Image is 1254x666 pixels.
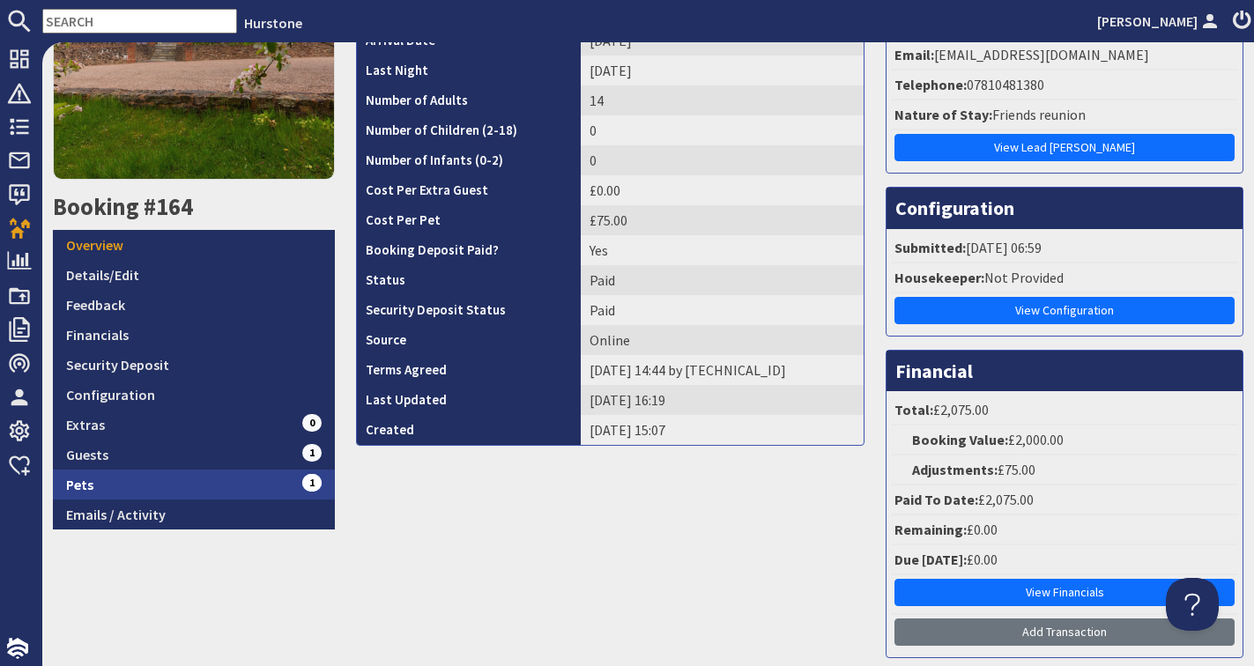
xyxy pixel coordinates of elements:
a: View Configuration [894,297,1235,324]
h2: Booking #164 [53,193,335,221]
strong: Submitted: [894,239,966,256]
strong: Housekeeper: [894,269,984,286]
input: SEARCH [42,9,237,33]
strong: Adjustments: [912,461,998,478]
td: 14 [581,85,864,115]
li: [DATE] 06:59 [891,233,1238,263]
th: Terms Agreed [357,355,581,385]
a: Emails / Activity [53,499,335,529]
th: Created [357,415,581,445]
li: £2,075.00 [891,396,1238,425]
td: Paid [581,265,864,295]
td: [DATE] 15:07 [581,415,864,445]
a: Add Transaction [894,618,1235,646]
li: £2,000.00 [891,425,1238,455]
strong: Total: [894,401,933,418]
h3: Configuration [887,188,1243,228]
li: £75.00 [891,455,1238,485]
span: 1 [302,444,322,462]
li: Not Provided [891,263,1238,293]
a: View Lead [PERSON_NAME] [894,134,1235,161]
h3: Financial [887,351,1243,391]
li: £2,075.00 [891,485,1238,515]
td: £75.00 [581,205,864,235]
img: staytech_i_w-64f4e8e9ee0a9c174fd5317b4b171b261742d2d393467e5bdba4413f4f884c10.svg [7,638,28,659]
strong: Remaining: [894,521,967,538]
td: [DATE] 14:44 by [TECHNICAL_ID] [581,355,864,385]
span: 0 [302,414,322,432]
th: Last Updated [357,385,581,415]
li: 07810481380 [891,70,1238,100]
th: Number of Adults [357,85,581,115]
td: 0 [581,145,864,175]
td: [DATE] 16:19 [581,385,864,415]
a: Pets1 [53,470,335,499]
iframe: Toggle Customer Support [1166,578,1219,631]
th: Number of Children (2-18) [357,115,581,145]
a: [PERSON_NAME] [1097,11,1222,32]
a: Overview [53,230,335,260]
td: £0.00 [581,175,864,205]
th: Security Deposit Status [357,295,581,325]
td: Yes [581,235,864,265]
th: Cost Per Pet [357,205,581,235]
strong: Due [DATE]: [894,551,967,568]
th: Booking Deposit Paid? [357,235,581,265]
a: Financials [53,320,335,350]
td: Online [581,325,864,355]
th: Last Night [357,55,581,85]
td: Paid [581,295,864,325]
span: 1 [302,474,322,492]
strong: Nature of Stay: [894,106,992,123]
th: Number of Infants (0-2) [357,145,581,175]
a: Details/Edit [53,260,335,290]
strong: Paid To Date: [894,491,978,508]
a: Security Deposit [53,350,335,380]
li: £0.00 [891,545,1238,575]
th: Cost Per Extra Guest [357,175,581,205]
li: Friends reunion [891,100,1238,130]
li: £0.00 [891,515,1238,545]
strong: Booking Value: [912,431,1008,448]
a: Guests1 [53,440,335,470]
a: Configuration [53,380,335,410]
a: Feedback [53,290,335,320]
th: Status [357,265,581,295]
td: 0 [581,115,864,145]
a: Hurstone [244,14,302,32]
td: [DATE] [581,55,864,85]
a: View Financials [894,579,1235,606]
th: Source [357,325,581,355]
a: Extras0 [53,410,335,440]
strong: Email: [894,46,934,63]
li: [EMAIL_ADDRESS][DOMAIN_NAME] [891,41,1238,70]
strong: Telephone: [894,76,967,93]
